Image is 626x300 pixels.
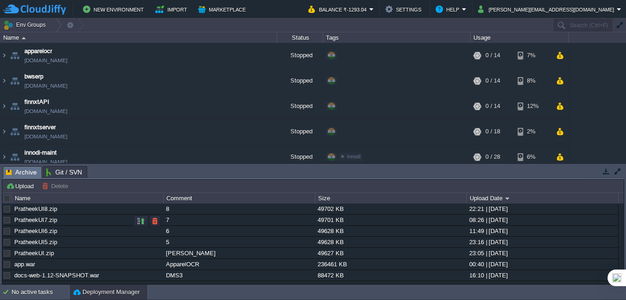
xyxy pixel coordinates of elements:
[0,68,8,93] img: AMDAwAAAACH5BAEAAAAALAAAAAABAAEAAAICRAEAOw==
[277,144,323,169] div: Stopped
[164,226,314,236] div: 6
[278,32,323,43] div: Status
[316,193,467,204] div: Size
[518,119,548,144] div: 2%
[485,94,500,119] div: 0 / 14
[14,261,35,268] a: app.war
[485,144,500,169] div: 0 / 28
[315,281,466,292] div: 88472 KB
[467,248,618,258] div: 23:05 | [DATE]
[14,283,99,290] a: docs-web-1.12-SNAPSHOT.war
[24,107,67,116] a: [DOMAIN_NAME]
[6,182,36,190] button: Upload
[73,288,140,297] button: Deployment Manager
[24,47,52,56] a: apparelocr
[24,157,67,167] a: [DOMAIN_NAME]
[8,119,21,144] img: AMDAwAAAACH5BAEAAAAALAAAAAABAAEAAAICRAEAOw==
[0,43,8,68] img: AMDAwAAAACH5BAEAAAAALAAAAAABAAEAAAICRAEAOw==
[164,270,314,281] div: DMS3
[14,216,57,223] a: PratheekUI7.zip
[485,68,500,93] div: 0 / 14
[164,204,314,214] div: 8
[42,182,71,190] button: Delete
[385,4,424,15] button: Settings
[155,4,190,15] button: Import
[1,32,277,43] div: Name
[24,132,67,141] a: [DOMAIN_NAME]
[467,204,618,214] div: 22:21 | [DATE]
[485,119,500,144] div: 0 / 18
[518,43,548,68] div: 7%
[277,68,323,93] div: Stopped
[315,270,466,281] div: 88472 KB
[308,4,369,15] button: Balance ₹-1293.04
[8,144,21,169] img: AMDAwAAAACH5BAEAAAAALAAAAAABAAEAAAICRAEAOw==
[436,4,462,15] button: Help
[518,94,548,119] div: 12%
[315,248,466,258] div: 49627 KB
[315,204,466,214] div: 49702 KB
[14,239,57,246] a: PratheekUI5.zip
[164,215,314,225] div: 7
[277,43,323,68] div: Stopped
[467,270,618,281] div: 16:10 | [DATE]
[8,94,21,119] img: AMDAwAAAACH5BAEAAAAALAAAAAABAAEAAAICRAEAOw==
[277,94,323,119] div: Stopped
[3,4,66,15] img: CloudJiffy
[8,68,21,93] img: AMDAwAAAACH5BAEAAAAALAAAAAABAAEAAAICRAEAOw==
[485,43,500,68] div: 0 / 14
[467,226,618,236] div: 11:49 | [DATE]
[14,250,54,257] a: PratheekUI.zip
[164,193,315,204] div: Comment
[471,32,568,43] div: Usage
[518,68,548,93] div: 8%
[12,285,69,300] div: No active tasks
[164,281,314,292] div: DMS2
[467,281,618,292] div: 13:36 | [DATE]
[3,18,49,31] button: Env Groups
[0,144,8,169] img: AMDAwAAAACH5BAEAAAAALAAAAAABAAEAAAICRAEAOw==
[14,205,57,212] a: PratheekUI8.zip
[164,237,314,247] div: 5
[164,259,314,270] div: ApparelOCR
[277,119,323,144] div: Stopped
[22,37,26,39] img: AMDAwAAAACH5BAEAAAAALAAAAAABAAEAAAICRAEAOw==
[24,97,49,107] a: finnxtAPI
[315,226,466,236] div: 49628 KB
[467,259,618,270] div: 00:40 | [DATE]
[0,119,8,144] img: AMDAwAAAACH5BAEAAAAALAAAAAABAAEAAAICRAEAOw==
[467,193,618,204] div: Upload Date
[315,237,466,247] div: 49628 KB
[164,248,314,258] div: [PERSON_NAME]
[324,32,470,43] div: Tags
[46,167,82,178] span: Git / SVN
[24,123,56,132] a: finnxtserver
[14,228,57,234] a: PratheekUI6.zip
[14,272,99,279] a: docs-web-1.12-SNAPSHOT.war
[24,81,67,90] a: [DOMAIN_NAME]
[6,167,37,178] span: Archive
[347,154,360,159] span: Innodi
[24,148,57,157] a: innodi-maint
[24,56,67,65] a: [DOMAIN_NAME]
[8,43,21,68] img: AMDAwAAAACH5BAEAAAAALAAAAAABAAEAAAICRAEAOw==
[0,94,8,119] img: AMDAwAAAACH5BAEAAAAALAAAAAABAAEAAAICRAEAOw==
[315,259,466,270] div: 236461 KB
[478,4,617,15] button: [PERSON_NAME][EMAIL_ADDRESS][DOMAIN_NAME]
[12,193,163,204] div: Name
[467,215,618,225] div: 08:26 | [DATE]
[83,4,147,15] button: New Environment
[467,237,618,247] div: 23:16 | [DATE]
[198,4,248,15] button: Marketplace
[518,144,548,169] div: 6%
[315,215,466,225] div: 49701 KB
[24,72,43,81] a: bwserp
[587,263,617,291] iframe: chat widget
